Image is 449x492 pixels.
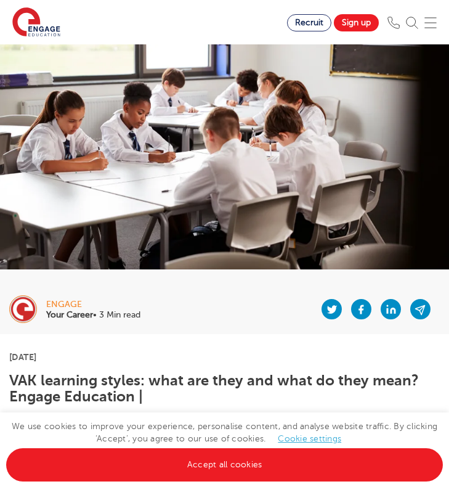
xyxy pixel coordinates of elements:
[6,422,443,469] span: We use cookies to improve your experience, personalise content, and analyse website traffic. By c...
[6,448,443,482] a: Accept all cookies
[334,14,379,31] a: Sign up
[9,353,440,361] p: [DATE]
[278,434,341,443] a: Cookie settings
[406,17,418,29] img: Search
[387,17,400,29] img: Phone
[287,14,331,31] a: Recruit
[295,18,323,27] span: Recruit
[424,17,437,29] img: Mobile Menu
[46,310,93,319] b: Your Career
[46,311,140,319] p: • 3 Min read
[9,372,440,405] h1: VAK learning styles: what are they and what do they mean? Engage Education |
[46,300,140,309] div: engage
[12,7,60,38] img: Engage Education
